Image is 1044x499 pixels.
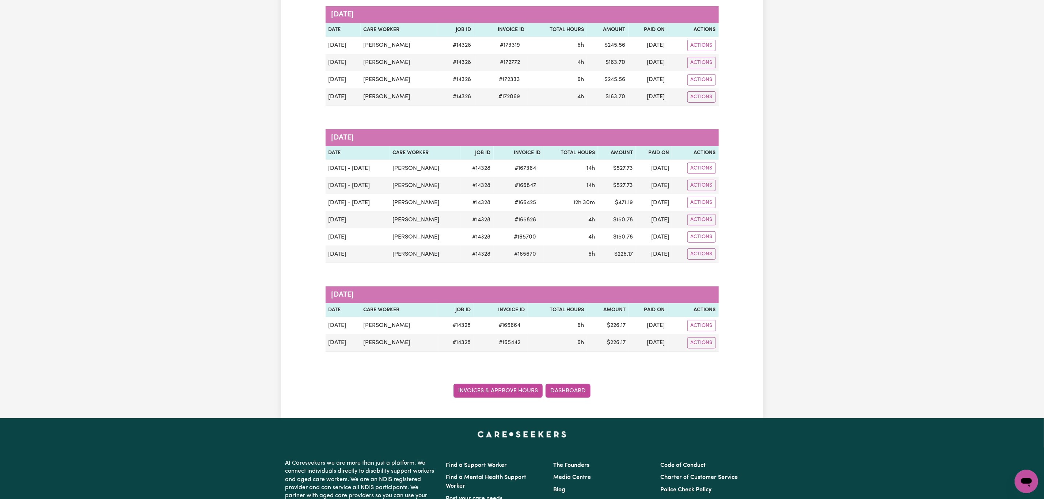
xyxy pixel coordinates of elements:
td: [DATE] - [DATE] [326,194,390,211]
a: Invoices & Approve Hours [453,384,543,398]
td: [DATE] [326,71,361,88]
td: [PERSON_NAME] [390,160,461,177]
a: Find a Support Worker [446,462,507,468]
th: Amount [587,303,629,317]
th: Actions [668,303,719,317]
td: $ 150.78 [598,228,636,245]
td: [DATE] [636,177,672,194]
button: Actions [687,163,716,174]
span: 6 hours [577,323,584,328]
td: # 14328 [461,160,493,177]
th: Amount [587,23,629,37]
span: # 172069 [494,92,524,101]
td: # 14328 [438,334,474,352]
iframe: Button to launch messaging window, conversation in progress [1015,470,1038,493]
span: # 165700 [509,233,540,241]
td: [DATE] [629,37,668,54]
th: Amount [598,146,636,160]
th: Date [326,23,361,37]
td: # 14328 [438,37,474,54]
td: # 14328 [438,71,474,88]
td: [PERSON_NAME] [361,37,439,54]
td: # 14328 [438,88,474,106]
th: Paid On [629,303,668,317]
span: 4 hours [577,60,584,65]
td: [PERSON_NAME] [360,334,438,352]
button: Actions [687,40,716,51]
td: [DATE] [629,71,668,88]
td: $ 471.19 [598,194,636,211]
a: Media Centre [553,475,591,480]
th: Invoice ID [494,146,544,160]
th: Paid On [629,23,668,37]
button: Actions [687,197,716,208]
span: # 165442 [494,338,525,347]
a: Find a Mental Health Support Worker [446,475,527,489]
th: Care Worker [361,23,439,37]
span: 4 hours [577,94,584,100]
td: $ 150.78 [598,211,636,228]
span: # 165828 [510,216,540,224]
th: Actions [672,146,718,160]
button: Actions [687,180,716,191]
td: # 14328 [461,211,493,228]
span: 6 hours [577,42,584,48]
button: Actions [687,214,716,225]
td: [DATE] [629,334,668,352]
a: Charter of Customer Service [660,475,738,480]
td: [PERSON_NAME] [390,245,461,263]
td: [DATE] [326,334,361,352]
button: Actions [687,57,716,68]
td: # 14328 [461,228,493,245]
span: 6 hours [588,251,595,257]
button: Actions [687,231,716,243]
td: [DATE] - [DATE] [326,160,390,177]
button: Actions [687,74,716,85]
td: $ 163.70 [587,88,629,106]
td: $ 226.17 [587,317,629,334]
span: 14 hours [586,183,595,188]
span: # 166425 [510,198,540,207]
th: Job ID [461,146,493,160]
span: # 165664 [494,321,525,330]
td: # 14328 [461,245,493,263]
th: Care Worker [390,146,461,160]
td: [PERSON_NAME] [390,211,461,228]
td: [PERSON_NAME] [360,317,438,334]
td: $ 245.56 [587,71,629,88]
td: [DATE] [326,245,390,263]
td: $ 245.56 [587,37,629,54]
th: Care Worker [360,303,438,317]
a: Blog [553,487,565,493]
span: 12 hours 30 minutes [573,200,595,206]
td: [DATE] [636,160,672,177]
td: $ 163.70 [587,54,629,71]
td: [DATE] [629,54,668,71]
th: Job ID [438,23,474,37]
button: Actions [687,91,716,103]
td: [PERSON_NAME] [390,177,461,194]
td: [PERSON_NAME] [390,228,461,245]
span: # 167364 [510,164,540,173]
span: # 172333 [494,75,524,84]
td: $ 527.73 [598,177,636,194]
th: Actions [668,23,719,37]
th: Paid On [636,146,672,160]
caption: [DATE] [326,129,719,146]
span: 14 hours [586,165,595,171]
td: [PERSON_NAME] [361,71,439,88]
span: 6 hours [577,77,584,83]
span: # 165670 [510,250,540,259]
caption: [DATE] [326,6,719,23]
td: [DATE] [326,211,390,228]
th: Job ID [438,303,474,317]
td: [DATE] [629,88,668,106]
span: 4 hours [588,217,595,223]
button: Actions [687,248,716,260]
th: Total Hours [527,23,587,37]
th: Date [326,146,390,160]
span: # 166847 [510,181,540,190]
a: Careseekers home page [478,431,566,437]
td: [DATE] [326,54,361,71]
span: # 172772 [496,58,524,67]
